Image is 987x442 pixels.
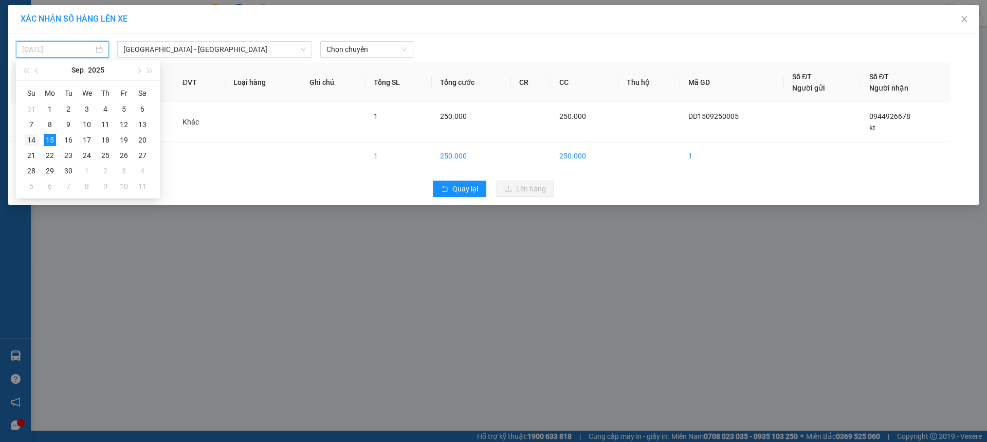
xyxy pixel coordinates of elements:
span: Số ĐT [869,73,889,81]
div: 14 [25,134,38,146]
button: Sep [71,60,84,80]
td: 2025-10-09 [96,179,115,194]
td: 2025-09-03 [78,101,96,117]
div: 26 [118,149,130,162]
span: Quay lại [452,183,478,195]
th: Tổng cước [432,63,511,102]
span: XÁC NHẬN SỐ HÀNG LÊN XE [21,14,127,24]
th: Tu [59,85,78,101]
td: 2025-09-01 [41,101,59,117]
div: 7 [62,180,75,192]
div: 2 [99,165,112,177]
th: Tổng SL [365,63,432,102]
span: rollback [441,185,448,193]
button: 2025 [88,60,104,80]
td: 2025-09-08 [41,117,59,132]
td: 2025-09-18 [96,132,115,148]
td: 2025-09-23 [59,148,78,163]
td: 2025-09-15 [41,132,59,148]
div: 9 [62,118,75,131]
div: 10 [81,118,93,131]
td: 1 [11,102,57,142]
td: 2025-09-07 [22,117,41,132]
div: 6 [136,103,149,115]
th: We [78,85,96,101]
th: Th [96,85,115,101]
th: Su [22,85,41,101]
td: 2025-09-16 [59,132,78,148]
div: 19 [118,134,130,146]
th: Loại hàng [225,63,301,102]
td: 2025-10-08 [78,179,96,194]
td: 2025-09-22 [41,148,59,163]
div: 15 [44,134,56,146]
th: CC [551,63,618,102]
span: Chọn chuyến [326,42,407,57]
th: Mo [41,85,59,101]
td: 2025-09-20 [133,132,152,148]
div: 8 [44,118,56,131]
span: 250.000 [559,112,586,120]
th: ĐVT [174,63,226,102]
td: 2025-09-14 [22,132,41,148]
td: 2025-10-05 [22,179,41,194]
div: 8 [81,180,93,192]
td: 2025-09-06 [133,101,152,117]
div: 5 [118,103,130,115]
td: 2025-10-06 [41,179,59,194]
div: 22 [44,149,56,162]
div: 3 [81,103,93,115]
div: 27 [136,149,149,162]
div: 2 [62,103,75,115]
td: 2025-10-07 [59,179,78,194]
span: 1 [374,112,378,120]
td: 2025-09-11 [96,117,115,132]
td: 2025-09-17 [78,132,96,148]
td: 2025-09-21 [22,148,41,163]
th: CR [511,63,551,102]
div: 20 [136,134,149,146]
button: rollbackQuay lại [433,181,486,197]
span: Số ĐT [792,73,812,81]
td: 2025-10-01 [78,163,96,179]
td: 2025-09-29 [41,163,59,179]
td: 250.000 [551,142,618,170]
td: 2025-10-04 [133,163,152,179]
th: Fr [115,85,133,101]
div: 23 [62,149,75,162]
td: 2025-09-25 [96,148,115,163]
td: 2025-09-12 [115,117,133,132]
span: Hà Nội - Kỳ Anh [123,42,306,57]
td: 2025-10-11 [133,179,152,194]
div: 18 [99,134,112,146]
div: 1 [81,165,93,177]
td: 2025-09-19 [115,132,133,148]
span: down [300,46,306,52]
td: 2025-09-26 [115,148,133,163]
span: 250.000 [440,112,467,120]
span: kt [869,123,875,132]
td: Khác [174,102,226,142]
th: STT [11,63,57,102]
td: 2025-09-10 [78,117,96,132]
th: Thu hộ [618,63,680,102]
div: 31 [25,103,38,115]
div: 17 [81,134,93,146]
div: 24 [81,149,93,162]
span: Người gửi [792,84,825,92]
input: 15/09/2025 [22,44,94,55]
div: 1 [44,103,56,115]
td: 2025-10-02 [96,163,115,179]
td: 2025-10-10 [115,179,133,194]
span: 0944926678 [869,112,910,120]
div: 30 [62,165,75,177]
td: 250.000 [432,142,511,170]
td: 2025-09-09 [59,117,78,132]
td: 2025-09-13 [133,117,152,132]
th: Ghi chú [301,63,365,102]
div: 10 [118,180,130,192]
div: 4 [136,165,149,177]
td: 2025-10-03 [115,163,133,179]
th: Sa [133,85,152,101]
div: 7 [25,118,38,131]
